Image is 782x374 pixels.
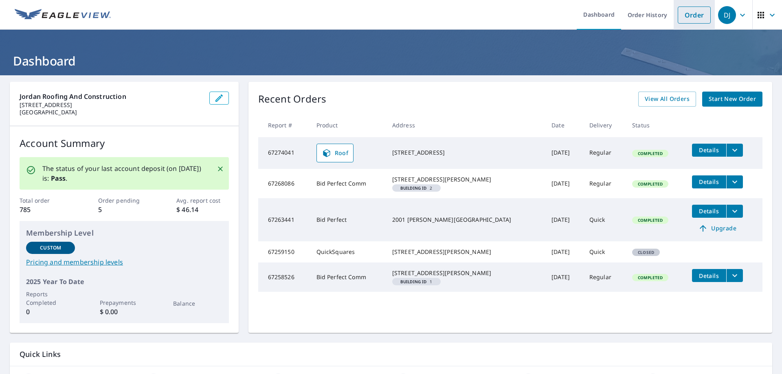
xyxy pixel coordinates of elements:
th: Delivery [583,113,626,137]
span: Details [697,178,721,186]
td: Regular [583,262,626,292]
td: [DATE] [545,169,583,198]
span: Upgrade [697,223,738,233]
span: View All Orders [645,94,690,104]
a: View All Orders [638,92,696,107]
p: [GEOGRAPHIC_DATA] [20,109,203,116]
span: Details [697,207,721,215]
td: [DATE] [545,137,583,169]
th: Status [626,113,685,137]
img: EV Logo [15,9,111,21]
td: Quick [583,198,626,241]
button: filesDropdownBtn-67258526 [726,269,743,282]
p: Quick Links [20,349,762,359]
button: detailsBtn-67274041 [692,144,726,157]
span: Details [697,146,721,154]
th: Product [310,113,386,137]
td: 67268086 [258,169,310,198]
span: Completed [633,151,668,156]
p: 785 [20,205,72,214]
td: Quick [583,241,626,262]
td: Regular [583,169,626,198]
td: QuickSquares [310,241,386,262]
button: Close [215,164,226,174]
td: Bid Perfect Comm [310,262,386,292]
div: [STREET_ADDRESS][PERSON_NAME] [392,248,538,256]
button: detailsBtn-67263441 [692,205,726,218]
a: Order [678,7,711,24]
td: [DATE] [545,198,583,241]
button: filesDropdownBtn-67268086 [726,175,743,188]
div: [STREET_ADDRESS] [392,149,538,157]
b: Pass [51,174,66,183]
div: [STREET_ADDRESS][PERSON_NAME] [392,269,538,277]
span: Completed [633,217,668,223]
span: 2 [395,186,437,190]
th: Address [386,113,545,137]
td: [DATE] [545,262,583,292]
td: 67259150 [258,241,310,262]
p: Jordan Roofing and Construction [20,92,203,101]
em: Building ID [400,280,427,284]
p: Recent Orders [258,92,327,107]
span: Completed [633,275,668,280]
span: 1 [395,280,437,284]
p: 5 [98,205,150,214]
td: Bid Perfect [310,198,386,241]
a: Roof [316,144,354,162]
div: 2001 [PERSON_NAME][GEOGRAPHIC_DATA] [392,216,538,224]
p: Account Summary [20,136,229,151]
p: 0 [26,307,75,317]
td: [DATE] [545,241,583,262]
button: filesDropdownBtn-67274041 [726,144,743,157]
div: DJ [718,6,736,24]
p: 2025 Year To Date [26,277,222,287]
p: Order pending [98,196,150,205]
p: Prepayments [100,298,149,307]
p: The status of your last account deposit (on [DATE]) is: . [42,164,207,183]
span: Start New Order [709,94,756,104]
span: Details [697,272,721,280]
button: detailsBtn-67258526 [692,269,726,282]
td: Bid Perfect Comm [310,169,386,198]
p: Reports Completed [26,290,75,307]
h1: Dashboard [10,52,772,69]
button: detailsBtn-67268086 [692,175,726,188]
a: Pricing and membership levels [26,257,222,267]
p: Membership Level [26,227,222,238]
p: $ 46.14 [176,205,228,214]
p: $ 0.00 [100,307,149,317]
a: Upgrade [692,222,743,235]
p: [STREET_ADDRESS] [20,101,203,109]
td: 67258526 [258,262,310,292]
span: Roof [322,148,349,158]
p: Balance [173,299,222,308]
div: [STREET_ADDRESS][PERSON_NAME] [392,175,538,184]
p: Avg. report cost [176,196,228,205]
td: 67274041 [258,137,310,169]
p: Total order [20,196,72,205]
td: Regular [583,137,626,169]
p: Custom [40,244,61,252]
span: Completed [633,181,668,187]
button: filesDropdownBtn-67263441 [726,205,743,218]
th: Report # [258,113,310,137]
th: Date [545,113,583,137]
a: Start New Order [702,92,762,107]
td: 67263441 [258,198,310,241]
em: Building ID [400,186,427,190]
span: Closed [633,249,659,255]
